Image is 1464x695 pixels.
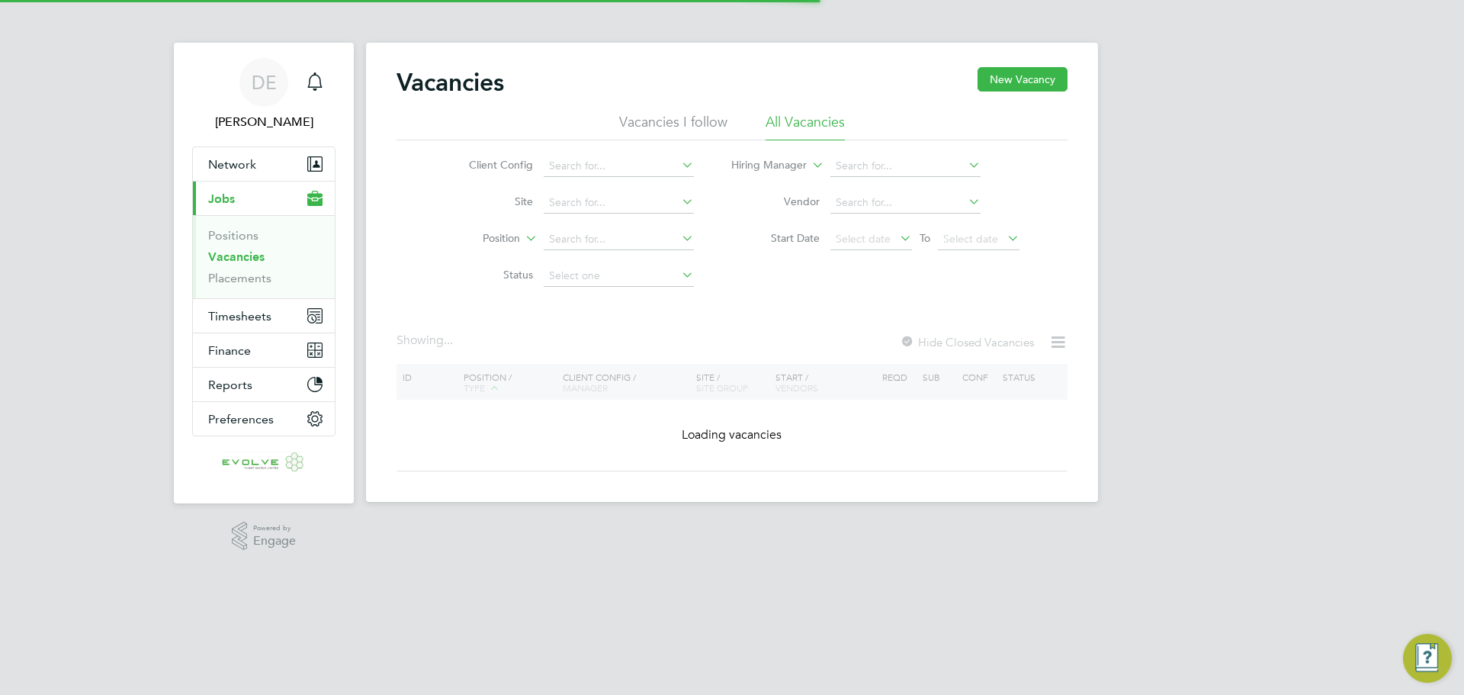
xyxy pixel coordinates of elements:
[396,67,504,98] h2: Vacancies
[915,228,935,248] span: To
[396,333,456,349] div: Showing
[943,232,998,246] span: Select date
[432,231,520,246] label: Position
[732,195,820,208] label: Vendor
[208,271,271,285] a: Placements
[208,309,271,323] span: Timesheets
[544,192,694,214] input: Search for...
[174,43,354,504] nav: Main navigation
[222,452,306,476] img: evolve-talent-logo-retina.png
[1403,634,1452,683] button: Engage Resource Center
[193,182,335,215] button: Jobs
[193,333,335,367] button: Finance
[252,72,277,92] span: DE
[978,67,1067,92] button: New Vacancy
[619,113,727,140] li: Vacancies I follow
[253,522,296,535] span: Powered by
[444,333,453,348] span: ...
[192,58,335,131] a: DE[PERSON_NAME]
[836,232,891,246] span: Select date
[544,229,694,250] input: Search for...
[445,158,533,172] label: Client Config
[208,343,251,358] span: Finance
[208,378,252,392] span: Reports
[208,228,258,243] a: Positions
[232,522,297,551] a: Powered byEngage
[208,412,274,426] span: Preferences
[544,265,694,287] input: Select one
[830,192,981,214] input: Search for...
[192,452,335,476] a: Go to home page
[208,157,256,172] span: Network
[193,299,335,333] button: Timesheets
[900,335,1034,349] label: Hide Closed Vacancies
[719,158,807,173] label: Hiring Manager
[192,113,335,131] span: Dreece Edwards
[193,368,335,401] button: Reports
[253,535,296,548] span: Engage
[830,156,981,177] input: Search for...
[544,156,694,177] input: Search for...
[193,215,335,298] div: Jobs
[208,191,235,206] span: Jobs
[445,195,533,208] label: Site
[445,268,533,282] label: Status
[193,147,335,181] button: Network
[208,249,265,264] a: Vacancies
[732,231,820,245] label: Start Date
[766,113,845,140] li: All Vacancies
[193,402,335,436] button: Preferences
